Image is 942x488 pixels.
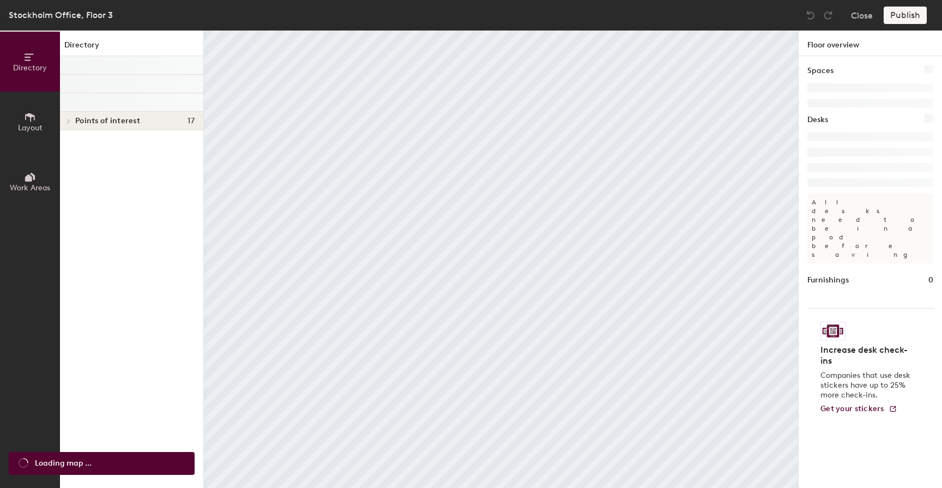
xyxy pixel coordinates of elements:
span: Directory [13,63,47,73]
div: Stockholm Office, Floor 3 [9,8,113,22]
span: Loading map ... [35,457,92,469]
h1: Floor overview [799,31,942,56]
span: 17 [188,117,195,125]
img: Redo [823,10,834,21]
h1: 0 [928,274,933,286]
h1: Furnishings [807,274,849,286]
span: Layout [18,123,43,132]
img: Undo [805,10,816,21]
span: Points of interest [75,117,140,125]
img: Sticker logo [820,322,846,340]
p: Companies that use desk stickers have up to 25% more check-ins. [820,371,914,400]
p: All desks need to be in a pod before saving [807,194,933,263]
h4: Increase desk check-ins [820,345,914,366]
button: Close [851,7,873,24]
h1: Desks [807,114,828,126]
span: Work Areas [10,183,50,192]
h1: Spaces [807,65,834,77]
h1: Directory [60,39,203,56]
a: Get your stickers [820,405,897,414]
canvas: Map [204,31,798,488]
span: Get your stickers [820,404,884,413]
